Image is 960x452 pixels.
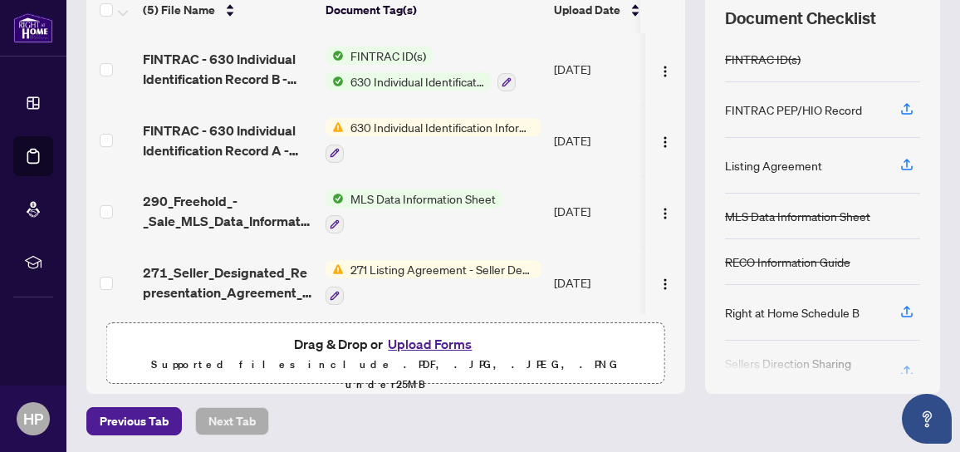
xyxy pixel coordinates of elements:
[344,47,433,65] span: FINTRAC ID(s)
[725,7,876,30] span: Document Checklist
[117,355,654,395] p: Supported files include .PDF, .JPG, .JPEG, .PNG under 25 MB
[143,191,312,231] span: 290_Freehold_-_Sale_MLS_Data_Information_Form_-_PropTx-[PERSON_NAME] 3.pdf
[652,198,678,224] button: Logo
[659,65,672,78] img: Logo
[100,408,169,435] span: Previous Tab
[652,56,678,82] button: Logo
[326,260,541,305] button: Status Icon271 Listing Agreement - Seller Designated Representation Agreement Authority to Offer ...
[344,72,491,91] span: 630 Individual Identification Information Record
[107,323,664,405] span: Drag & Drop orUpload FormsSupported files include .PDF, .JPG, .JPEG, .PNG under25MB
[725,207,870,225] div: MLS Data Information Sheet
[326,118,541,163] button: Status Icon630 Individual Identification Information Record
[725,50,801,68] div: FINTRAC ID(s)
[652,269,678,296] button: Logo
[326,47,516,91] button: Status IconFINTRAC ID(s)Status Icon630 Individual Identification Information Record
[195,407,269,435] button: Next Tab
[725,303,860,322] div: Right at Home Schedule B
[326,72,344,91] img: Status Icon
[547,176,660,248] td: [DATE]
[725,156,822,174] div: Listing Agreement
[143,1,215,19] span: (5) File Name
[344,260,541,278] span: 271 Listing Agreement - Seller Designated Representation Agreement Authority to Offer for Sale
[547,247,660,318] td: [DATE]
[383,333,477,355] button: Upload Forms
[659,278,672,291] img: Logo
[143,263,312,302] span: 271_Seller_Designated_Representation_Agreement_Authority_to_Offer_for_Sale_-_PropTx-[PERSON_NAME]...
[13,12,53,43] img: logo
[659,135,672,149] img: Logo
[547,33,660,105] td: [DATE]
[326,118,344,136] img: Status Icon
[725,253,850,271] div: RECO Information Guide
[344,189,502,208] span: MLS Data Information Sheet
[725,101,862,119] div: FINTRAC PEP/HIO Record
[344,118,541,136] span: 630 Individual Identification Information Record
[902,394,952,444] button: Open asap
[554,1,620,19] span: Upload Date
[326,47,344,65] img: Status Icon
[143,120,312,160] span: FINTRAC - 630 Individual Identification Record A - PropTx-OREA_[DATE] 20_08_32.pdf
[326,260,344,278] img: Status Icon
[326,189,344,208] img: Status Icon
[86,407,182,435] button: Previous Tab
[652,127,678,154] button: Logo
[143,49,312,89] span: FINTRAC - 630 Individual Identification Record B - PropTx-OREA_[DATE] 20_08_21.pdf
[294,333,477,355] span: Drag & Drop or
[326,189,502,234] button: Status IconMLS Data Information Sheet
[659,207,672,220] img: Logo
[23,407,43,430] span: HP
[547,105,660,176] td: [DATE]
